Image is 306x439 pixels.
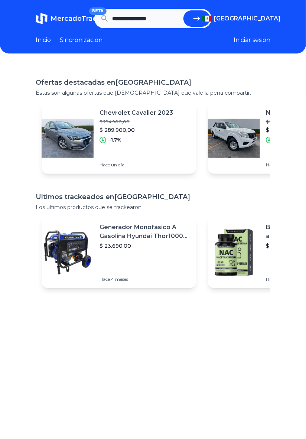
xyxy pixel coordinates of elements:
[100,276,190,282] p: Hace 4 meses
[42,217,196,288] a: Featured imageGenerador Monofásico A Gasolina Hyundai Thor10000 P 11.5 Kw$ 23.690,00Hace 4 meses
[109,137,121,143] p: -1,7%
[36,36,51,45] a: Inicio
[214,14,281,23] span: [GEOGRAPHIC_DATA]
[42,227,94,279] img: Featured image
[202,14,270,23] button: [GEOGRAPHIC_DATA]
[42,103,196,174] a: Featured imageChevrolet Cavalier 2023$ 294.900,00$ 289.900,00-1,7%Hace un día
[36,204,270,211] p: Los ultimos productos que se trackearon.
[100,223,190,241] p: Generador Monofásico A Gasolina Hyundai Thor10000 P 11.5 Kw
[234,36,270,45] button: Iniciar sesion
[100,119,173,125] p: $ 294.900,00
[100,108,173,117] p: Chevrolet Cavalier 2023
[100,242,190,250] p: $ 23.690,00
[100,162,173,168] p: Hace un día
[208,112,260,164] img: Featured image
[36,13,94,25] a: MercadoTrackBETA
[208,227,260,279] img: Featured image
[100,126,173,134] p: $ 289.900,00
[89,7,107,15] span: BETA
[36,89,270,97] p: Estas son algunas ofertas que [DEMOGRAPHIC_DATA] que vale la pena compartir.
[36,77,270,88] h1: Ofertas destacadas en [GEOGRAPHIC_DATA]
[36,192,270,202] h1: Ultimos trackeados en [GEOGRAPHIC_DATA]
[51,14,101,23] span: MercadoTrack
[36,13,48,25] img: MercadoTrack
[202,16,212,22] img: Mexico
[42,112,94,164] img: Featured image
[60,36,102,45] a: Sincronizacion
